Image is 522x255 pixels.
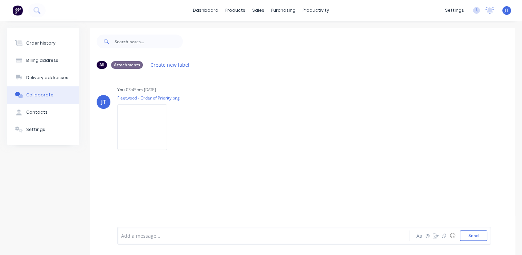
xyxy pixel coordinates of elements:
button: Create new label [147,60,193,69]
span: JT [505,7,509,13]
button: Order history [7,35,79,52]
button: @ [423,232,432,240]
div: Contacts [26,109,48,115]
div: JT [101,98,106,106]
div: Billing address [26,57,58,64]
p: Fleetwood - Order of Priority.png [117,95,180,101]
div: purchasing [268,5,299,16]
button: Send [460,230,487,241]
div: productivity [299,5,333,16]
button: Collaborate [7,86,79,104]
div: Delivery addresses [26,75,68,81]
button: Aa [415,232,423,240]
div: products [222,5,249,16]
div: Collaborate [26,92,53,98]
button: Delivery addresses [7,69,79,86]
div: All [97,61,107,69]
div: You [117,87,125,93]
button: Contacts [7,104,79,121]
div: sales [249,5,268,16]
input: Search notes... [115,35,183,48]
div: 03:45pm [DATE] [126,87,156,93]
button: ☺ [448,232,456,240]
div: Order history [26,40,56,46]
div: Settings [26,126,45,133]
a: dashboard [189,5,222,16]
button: Billing address [7,52,79,69]
img: Factory [12,5,23,16]
button: Settings [7,121,79,138]
div: settings [442,5,467,16]
div: Attachments [111,61,143,69]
